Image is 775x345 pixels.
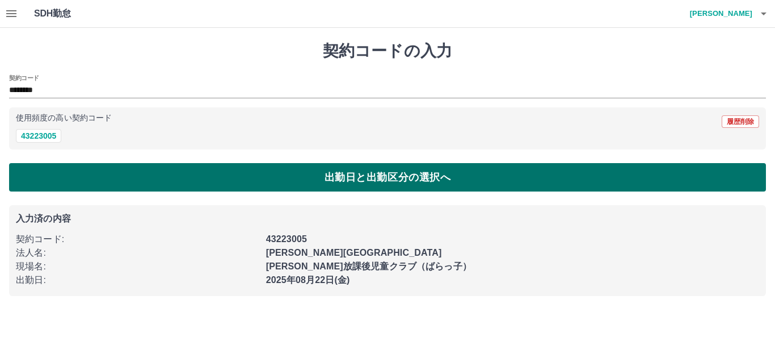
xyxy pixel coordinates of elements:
[722,115,759,128] button: 履歴削除
[16,114,112,122] p: 使用頻度の高い契約コード
[16,214,759,223] p: 入力済の内容
[266,261,471,271] b: [PERSON_NAME]放課後児童クラブ（ばらっ子）
[9,163,766,192] button: 出勤日と出勤区分の選択へ
[266,248,442,257] b: [PERSON_NAME][GEOGRAPHIC_DATA]
[266,234,307,244] b: 43223005
[16,273,259,287] p: 出勤日 :
[16,129,61,143] button: 43223005
[266,275,350,285] b: 2025年08月22日(金)
[9,41,766,61] h1: 契約コードの入力
[9,73,39,82] h2: 契約コード
[16,232,259,246] p: 契約コード :
[16,246,259,260] p: 法人名 :
[16,260,259,273] p: 現場名 :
